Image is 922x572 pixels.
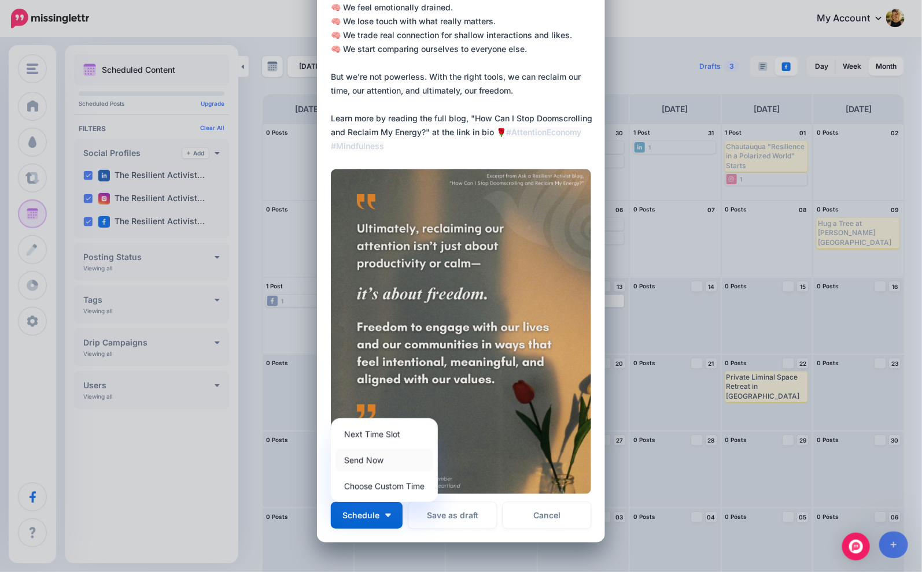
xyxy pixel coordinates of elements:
[408,502,497,529] button: Save as draft
[331,502,403,529] button: Schedule
[331,418,438,502] div: Schedule
[335,475,433,497] a: Choose Custom Time
[385,514,391,517] img: arrow-down-white.png
[331,169,591,495] img: EB8CVF5SQPT379HGLXMZIVQ551U7YJEM.png
[503,502,591,529] a: Cancel
[335,449,433,471] a: Send Now
[842,533,870,560] div: Open Intercom Messenger
[342,511,379,519] span: Schedule
[335,423,433,445] a: Next Time Slot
